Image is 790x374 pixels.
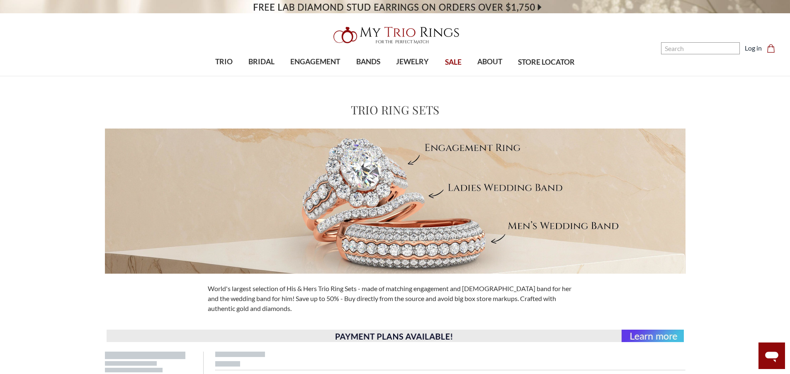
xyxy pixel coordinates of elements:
[745,43,762,53] a: Log in
[351,101,440,119] h1: Trio Ring Sets
[241,49,282,75] a: BRIDAL
[311,75,319,76] button: submenu toggle
[356,56,380,67] span: BANDS
[258,75,266,76] button: submenu toggle
[408,75,417,76] button: submenu toggle
[229,22,561,49] a: My Trio Rings
[220,75,228,76] button: submenu toggle
[388,49,437,75] a: JEWELRY
[364,75,372,76] button: submenu toggle
[348,49,388,75] a: BANDS
[215,56,233,67] span: TRIO
[767,44,775,53] svg: cart.cart_preview
[518,57,575,68] span: STORE LOCATOR
[661,42,740,54] input: Search
[203,284,588,313] div: World's largest selection of His & Hers Trio Ring Sets - made of matching engagement and [DEMOGRA...
[329,22,462,49] img: My Trio Rings
[207,49,241,75] a: TRIO
[248,56,275,67] span: BRIDAL
[437,49,469,76] a: SALE
[477,56,502,67] span: ABOUT
[445,57,462,68] span: SALE
[510,49,583,76] a: STORE LOCATOR
[105,129,685,274] img: Meet Your Perfect Match MyTrioRings
[290,56,340,67] span: ENGAGEMENT
[486,75,494,76] button: submenu toggle
[469,49,510,75] a: ABOUT
[767,43,780,53] a: Cart with 0 items
[396,56,429,67] span: JEWELRY
[282,49,348,75] a: ENGAGEMENT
